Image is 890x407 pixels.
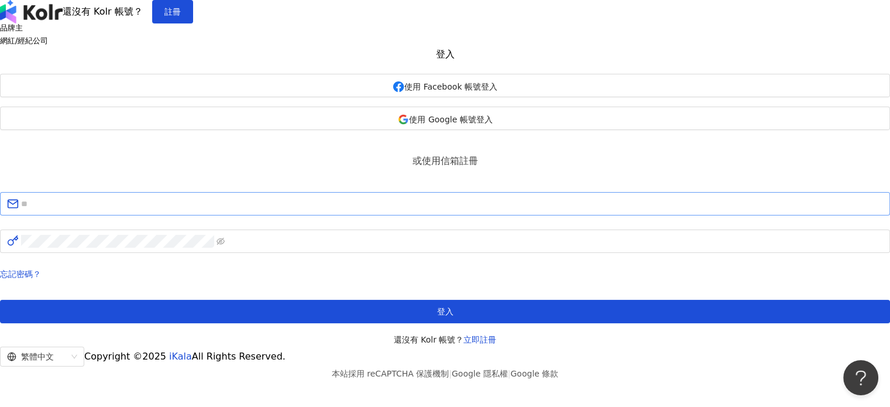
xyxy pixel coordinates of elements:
a: 立即註冊 [463,335,496,344]
span: eye-invisible [217,237,225,245]
div: 繁體中文 [7,347,67,366]
span: 本站採用 reCAPTCHA 保護機制 [332,367,558,381]
span: 登入 [436,49,455,60]
a: Google 隱私權 [452,369,508,378]
span: 使用 Facebook 帳號登入 [404,82,497,91]
span: 還沒有 Kolr 帳號？ [63,6,143,17]
span: 登入 [437,307,453,316]
a: Google 條款 [510,369,558,378]
a: iKala [169,351,192,362]
iframe: Help Scout Beacon - Open [843,360,878,395]
span: | [449,369,452,378]
span: 或使用信箱註冊 [403,153,487,168]
span: | [508,369,511,378]
span: Copyright © 2025 All Rights Reserved. [84,351,286,362]
span: 使用 Google 帳號登入 [409,115,492,124]
span: 註冊 [164,7,181,16]
span: 還沒有 Kolr 帳號？ [394,333,497,347]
